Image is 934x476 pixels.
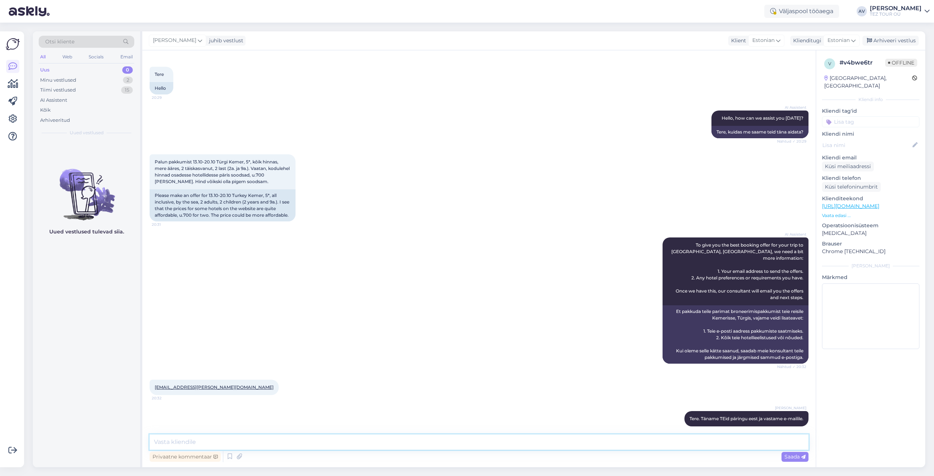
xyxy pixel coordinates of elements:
div: Minu vestlused [40,77,76,84]
div: Email [119,52,134,62]
span: Offline [885,59,917,67]
span: Nähtud ✓ 20:29 [777,139,806,144]
input: Lisa nimi [822,141,911,149]
span: To give you the best booking offer for your trip to [GEOGRAPHIC_DATA], [GEOGRAPHIC_DATA], we need... [671,242,804,300]
div: Küsi meiliaadressi [822,162,874,171]
div: All [39,52,47,62]
input: Lisa tag [822,116,919,127]
div: Kliendi info [822,96,919,103]
div: Et pakkuda teile parimat broneerimispakkumist teie reisile Kemerisse, Türgis, vajame veidi lisate... [663,305,808,364]
div: Küsi telefoninumbrit [822,182,881,192]
a: [PERSON_NAME]TEZ TOUR OÜ [870,5,930,17]
div: 2 [123,77,133,84]
span: [PERSON_NAME] [153,36,196,44]
p: Kliendi telefon [822,174,919,182]
div: juhib vestlust [206,37,243,44]
p: Uued vestlused tulevad siia. [49,228,124,236]
div: # v4bwe6tr [840,58,885,67]
div: Klient [728,37,746,44]
div: Tiimi vestlused [40,86,76,94]
p: Vaata edasi ... [822,212,919,219]
span: Tere. Täname TEid päringu eest ja vastame e-mailile. [690,416,803,421]
span: AI Assistent [779,232,806,237]
img: No chats [33,156,140,221]
div: Arhiveeri vestlus [862,36,919,46]
span: Estonian [752,36,775,44]
div: Kõik [40,107,51,114]
div: AI Assistent [40,97,67,104]
a: [URL][DOMAIN_NAME] [822,203,879,209]
p: Chrome [TECHNICAL_ID] [822,248,919,255]
span: Estonian [827,36,850,44]
img: Askly Logo [6,37,20,51]
p: Brauser [822,240,919,248]
p: Kliendi email [822,154,919,162]
div: Socials [87,52,105,62]
div: [PERSON_NAME] [870,5,922,11]
span: Otsi kliente [45,38,74,46]
span: Nähtud ✓ 20:32 [777,364,806,369]
div: Väljaspool tööaega [764,5,839,18]
span: 20:32 [152,395,179,401]
div: Please make an offer for 13.10-20.10 Turkey Kemer, 5*, all inclusive, by the sea, 2 adults, 2 chi... [150,189,296,221]
div: Privaatne kommentaar [150,452,221,462]
span: Saada [784,453,806,460]
div: 0 [122,66,133,74]
span: Uued vestlused [70,129,104,136]
span: 20:29 [152,95,179,100]
p: [MEDICAL_DATA] [822,229,919,237]
p: Kliendi nimi [822,130,919,138]
div: Tere, kuidas me saame teid täna aidata? [711,126,808,138]
div: AV [857,6,867,16]
p: Kliendi tag'id [822,107,919,115]
span: Hello, how can we assist you [DATE]? [722,115,803,121]
div: Arhiveeritud [40,117,70,124]
span: Palun pakkumist 13.10-20.10 Türgi Kemer, 5*, kõik hinnas, mere ääres, 2 täiskasvanut, 2 last (2a.... [155,159,291,184]
span: 20:31 [152,222,179,227]
p: Klienditeekond [822,195,919,202]
p: Märkmed [822,274,919,281]
div: Klienditugi [790,37,821,44]
span: 20:33 [779,427,806,432]
p: Operatsioonisüsteem [822,222,919,229]
div: 15 [121,86,133,94]
div: Hello [150,82,173,94]
div: [PERSON_NAME] [822,263,919,269]
span: AI Assistent [779,105,806,110]
span: v [828,61,831,66]
span: [PERSON_NAME] [775,405,806,411]
a: [EMAIL_ADDRESS][PERSON_NAME][DOMAIN_NAME] [155,384,274,390]
div: TEZ TOUR OÜ [870,11,922,17]
div: [GEOGRAPHIC_DATA], [GEOGRAPHIC_DATA] [824,74,912,90]
span: Tere [155,71,164,77]
div: Uus [40,66,50,74]
div: Web [61,52,74,62]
